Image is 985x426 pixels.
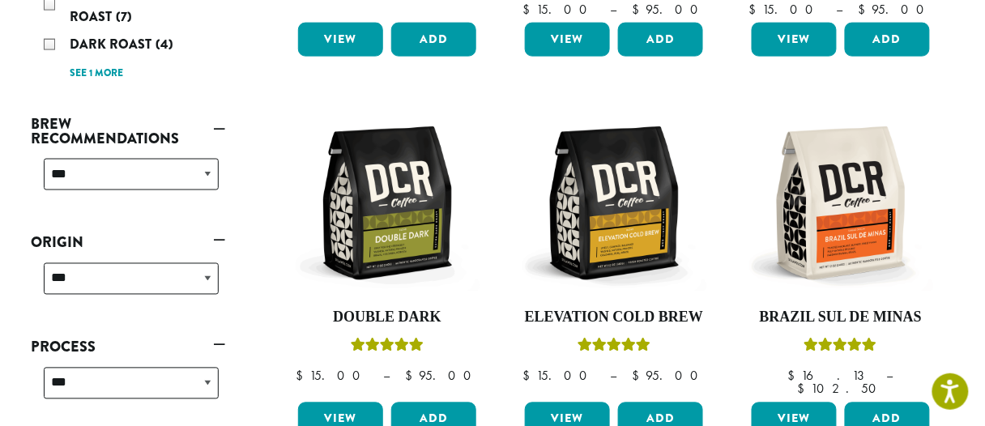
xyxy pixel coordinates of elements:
div: Rated 4.50 out of 5 [351,336,424,360]
span: $ [296,368,309,385]
bdi: 95.00 [859,1,932,18]
bdi: 15.00 [522,368,595,385]
bdi: 15.00 [522,1,595,18]
span: $ [749,1,763,18]
button: Add [618,23,703,57]
bdi: 15.00 [749,1,821,18]
a: Brazil Sul De MinasRated 5.00 out of 5 [748,110,934,397]
span: Dark Roast [70,35,156,53]
span: – [610,368,616,385]
a: Origin [31,229,225,257]
span: – [837,1,843,18]
div: Rated 5.00 out of 5 [578,336,650,360]
bdi: 102.50 [797,381,884,398]
bdi: 95.00 [632,368,706,385]
div: Rated 5.00 out of 5 [804,336,877,360]
span: $ [788,368,802,385]
a: Brew Recommendations [31,110,225,152]
span: $ [632,1,646,18]
a: Elevation Cold BrewRated 5.00 out of 5 [521,110,707,397]
span: $ [797,381,811,398]
span: $ [859,1,872,18]
span: – [383,368,390,385]
span: $ [405,368,419,385]
span: – [887,368,893,385]
span: – [610,1,616,18]
bdi: 95.00 [405,368,479,385]
span: (7) [116,7,132,26]
a: View [525,23,610,57]
div: Origin [31,257,225,314]
div: Brew Recommendations [31,152,225,210]
img: DCR-12oz-Elevation-Cold-Brew-Stock-scaled.png [521,110,707,296]
span: (4) [156,35,173,53]
h4: Elevation Cold Brew [521,309,707,327]
div: Process [31,361,225,419]
bdi: 16.13 [788,368,872,385]
a: See 1 more [70,66,123,82]
bdi: 15.00 [296,368,368,385]
h4: Double Dark [294,309,480,327]
button: Add [845,23,930,57]
span: $ [522,368,536,385]
a: Double DarkRated 4.50 out of 5 [294,110,480,397]
img: DCR-12oz-Brazil-Sul-De-Minas-Stock-scaled.png [748,110,934,296]
span: $ [632,368,646,385]
bdi: 95.00 [632,1,706,18]
img: DCR-12oz-Double-Dark-Stock-scaled.png [294,110,480,296]
a: View [298,23,383,57]
button: Add [391,23,476,57]
a: View [752,23,837,57]
h4: Brazil Sul De Minas [748,309,934,327]
span: $ [522,1,536,18]
a: Process [31,334,225,361]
